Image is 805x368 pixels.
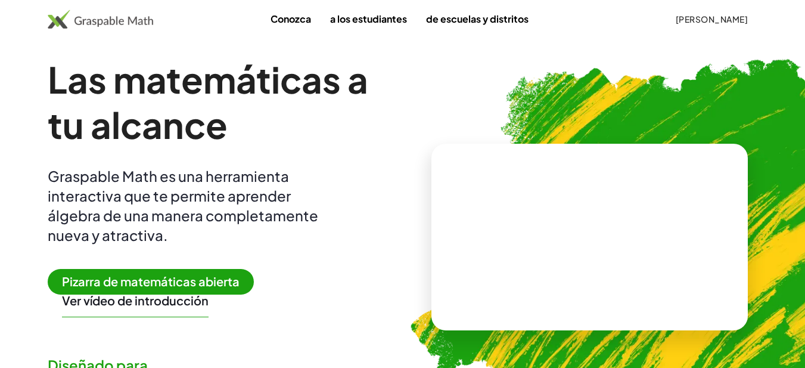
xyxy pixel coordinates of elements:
font: Conozca [271,13,311,25]
a: Conozca [261,8,321,30]
a: a los estudiantes [321,8,417,30]
font: a los estudiantes [330,13,407,25]
font: Pizarra de matemáticas abierta [62,274,240,289]
video: ¿Qué es esto? Es notación matemática dinámica. Esta notación desempeña un papel fundamental en có... [500,192,679,282]
font: [PERSON_NAME] [676,14,748,24]
font: de escuelas y distritos [426,13,529,25]
a: Pizarra de matemáticas abierta [48,276,263,289]
button: Ver vídeo de introducción [62,293,209,308]
font: Las matemáticas a tu alcance [48,57,368,147]
font: Graspable Math es una herramienta interactiva que te permite aprender álgebra de una manera compl... [48,167,318,244]
a: de escuelas y distritos [417,8,538,30]
button: [PERSON_NAME] [666,8,757,30]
